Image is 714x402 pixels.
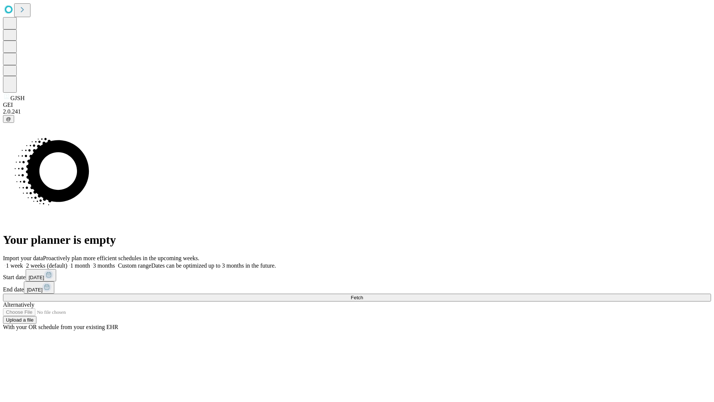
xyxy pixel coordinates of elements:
span: [DATE] [27,287,42,293]
button: Upload a file [3,316,36,324]
span: Proactively plan more efficient schedules in the upcoming weeks. [43,255,199,261]
span: 1 week [6,262,23,269]
h1: Your planner is empty [3,233,711,247]
button: @ [3,115,14,123]
span: Import your data [3,255,43,261]
span: GJSH [10,95,25,101]
span: 3 months [93,262,115,269]
div: Start date [3,269,711,281]
span: 1 month [70,262,90,269]
span: Fetch [351,295,363,300]
span: @ [6,116,11,122]
div: End date [3,281,711,294]
div: 2.0.241 [3,108,711,115]
button: [DATE] [24,281,54,294]
button: Fetch [3,294,711,301]
span: [DATE] [29,275,44,280]
button: [DATE] [26,269,56,281]
span: Alternatively [3,301,34,308]
span: 2 weeks (default) [26,262,67,269]
span: Dates can be optimized up to 3 months in the future. [151,262,276,269]
div: GEI [3,102,711,108]
span: With your OR schedule from your existing EHR [3,324,118,330]
span: Custom range [118,262,151,269]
